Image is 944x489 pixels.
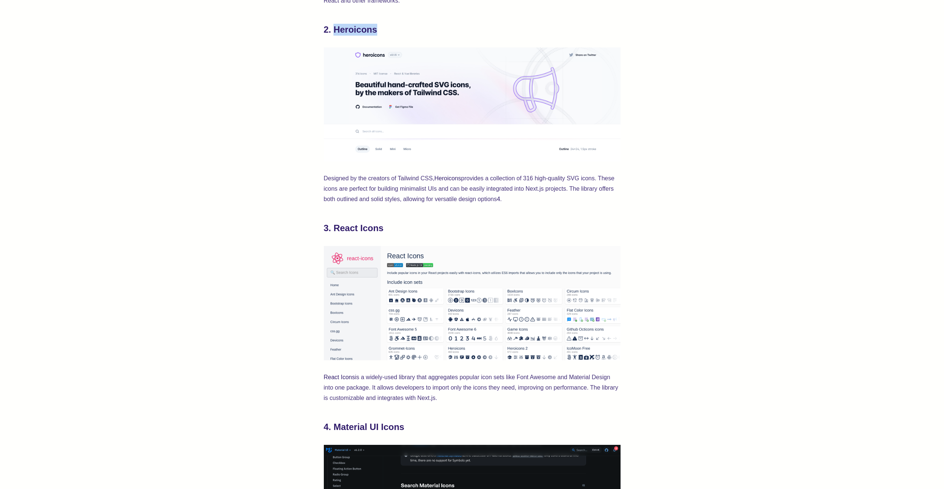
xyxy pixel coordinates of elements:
[324,24,621,36] h2: 2. Heroicons
[434,175,461,181] a: Heroicons
[324,372,621,403] p: is a widely-used library that aggregates popular icon sets like Font Awesome and Material Design ...
[324,421,621,433] h2: 4. Material UI Icons
[324,173,621,204] p: Designed by the creators of Tailwind CSS, provides a collection of 316 high-quality SVG icons. Th...
[497,196,500,202] a: 4
[324,374,355,380] a: React Icons
[324,222,621,234] h2: 3. React Icons
[324,246,621,360] img: React Icons
[324,47,621,162] img: Herocoins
